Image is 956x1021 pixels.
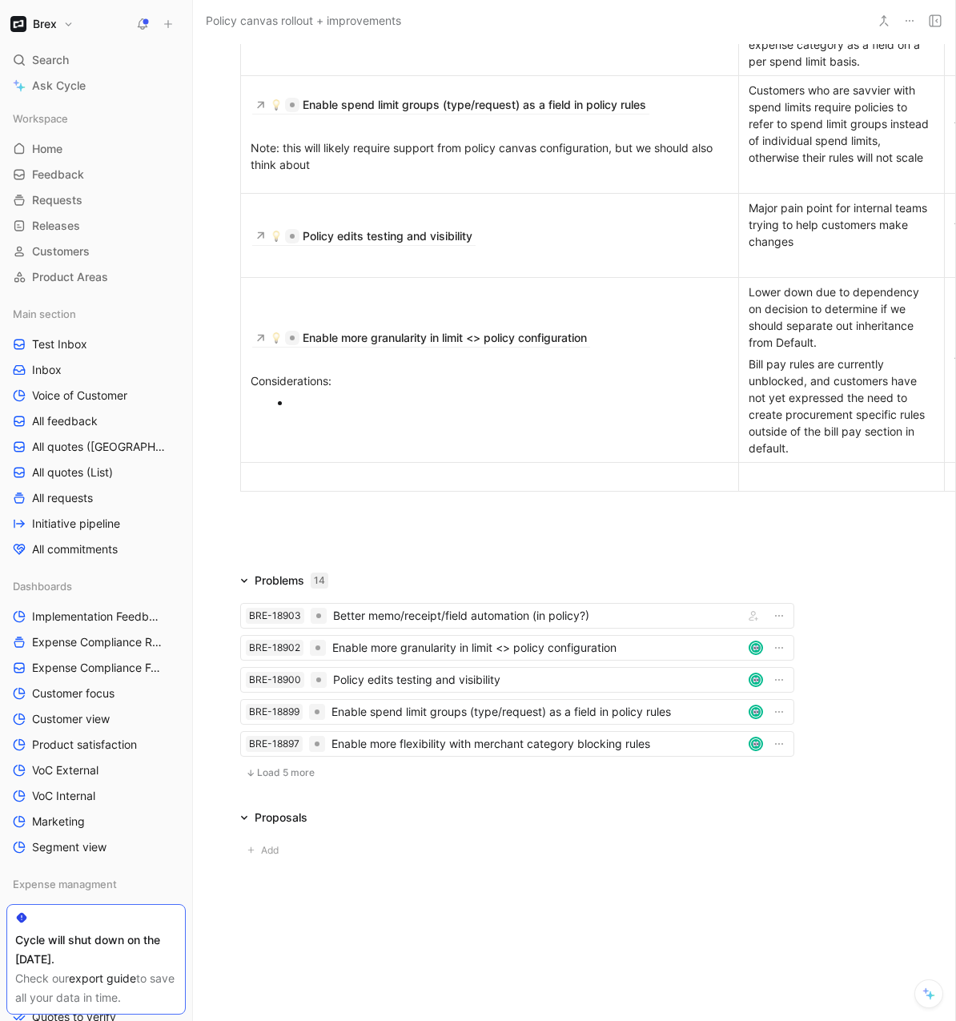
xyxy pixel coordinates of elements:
[6,902,186,927] a: (WIP) Expense Management Problems
[32,788,95,804] span: VoC Internal
[333,670,742,689] div: Policy edits testing and visibility
[32,634,166,650] span: Expense Compliance Requests
[32,516,120,532] span: Initiative pipeline
[251,227,477,246] a: 💡Policy edits testing and visibility
[271,99,282,111] img: 💡
[32,685,114,701] span: Customer focus
[750,642,761,653] img: avatar
[32,711,110,727] span: Customer view
[13,111,68,127] span: Workspace
[311,573,328,589] div: 14
[6,137,186,161] a: Home
[6,872,186,896] div: Expense managment
[750,674,761,685] img: avatar
[6,733,186,757] a: Product satisfaction
[13,876,117,892] span: Expense managment
[69,971,136,985] a: export guide
[6,214,186,238] a: Releases
[257,766,315,779] span: Load 5 more
[32,737,137,753] span: Product satisfaction
[32,192,82,208] span: Requests
[32,388,127,404] span: Voice of Customer
[32,167,84,183] span: Feedback
[6,384,186,408] a: Voice of Customer
[32,464,113,480] span: All quotes (List)
[240,731,794,757] a: BRE-18897Enable more flexibility with merchant category blocking rulesavatar
[32,76,86,95] span: Ask Cycle
[6,574,186,598] div: Dashboards
[251,328,592,348] a: 💡Enable more granularity in limit <> policy configuration
[32,269,108,285] span: Product Areas
[32,218,80,234] span: Releases
[240,603,794,629] a: BRE-18903Better memo/receipt/field automation (in policy?)
[255,571,304,590] div: Problems
[251,95,651,115] a: 💡Enable spend limit groups (type/request) as a field in policy rules
[32,609,164,625] span: Implementation Feedback
[10,16,26,32] img: Brex
[32,243,90,259] span: Customers
[13,306,76,322] span: Main section
[750,738,761,750] img: avatar
[240,840,291,861] button: Add
[6,537,186,561] a: All commitments
[255,808,307,827] div: Proposals
[32,362,62,378] span: Inbox
[251,139,729,173] div: Note: this will likely require support from policy canvas configuration, but we should also think...
[6,574,186,859] div: DashboardsImplementation FeedbackExpense Compliance RequestsExpense Compliance FeedbackCustomer f...
[240,699,794,725] a: BRE-18899Enable spend limit groups (type/request) as a field in policy rulesavatar
[32,141,62,157] span: Home
[32,839,106,855] span: Segment view
[6,409,186,433] a: All feedback
[32,413,98,429] span: All feedback
[6,810,186,834] a: Marketing
[6,332,186,356] a: Test Inbox
[333,606,737,625] div: Better memo/receipt/field automation (in policy?)
[331,702,742,722] div: Enable spend limit groups (type/request) as a field in policy rules
[234,808,314,827] div: Proposals
[249,640,300,656] div: BRE-18902
[303,328,587,348] div: Enable more granularity in limit <> policy configuration
[6,188,186,212] a: Requests
[6,512,186,536] a: Initiative pipeline
[206,11,401,30] span: Policy canvas rollout + improvements
[271,332,282,344] img: 💡
[6,107,186,131] div: Workspace
[249,672,301,688] div: BRE-18900
[33,17,57,31] h1: Brex
[749,82,934,166] div: Customers who are savvier with spend limits require policies to refer to spend limit groups inste...
[6,656,186,680] a: Expense Compliance Feedback
[240,635,794,661] a: BRE-18902Enable more granularity in limit <> policy configurationavatar
[32,336,87,352] span: Test Inbox
[6,460,186,484] a: All quotes (List)
[332,638,742,657] div: Enable more granularity in limit <> policy configuration
[240,763,320,782] button: Load 5 more
[15,969,177,1007] div: Check our to save all your data in time.
[331,734,742,754] div: Enable more flexibility with merchant category blocking rules
[32,762,98,778] span: VoC External
[32,50,69,70] span: Search
[6,630,186,654] a: Expense Compliance Requests
[6,302,186,326] div: Main section
[750,706,761,718] img: avatar
[32,814,85,830] span: Marketing
[749,199,934,250] div: Major pain point for internal teams trying to help customers make changes
[15,931,177,969] div: Cycle will shut down on the [DATE].
[6,435,186,459] a: All quotes ([GEOGRAPHIC_DATA])
[749,356,934,456] div: Bill pay rules are currently unblocked, and customers have not yet expressed the need to create p...
[32,439,167,455] span: All quotes ([GEOGRAPHIC_DATA])
[6,74,186,98] a: Ask Cycle
[261,842,283,858] span: Add
[6,302,186,561] div: Main sectionTest InboxInboxVoice of CustomerAll feedbackAll quotes ([GEOGRAPHIC_DATA])All quotes ...
[6,605,186,629] a: Implementation Feedback
[6,13,78,35] button: BrexBrex
[32,490,93,506] span: All requests
[6,758,186,782] a: VoC External
[6,835,186,859] a: Segment view
[32,541,118,557] span: All commitments
[249,736,299,752] div: BRE-18897
[303,95,646,115] div: Enable spend limit groups (type/request) as a field in policy rules
[251,372,729,389] div: Considerations:
[13,578,72,594] span: Dashboards
[234,571,335,590] div: Problems14
[6,707,186,731] a: Customer view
